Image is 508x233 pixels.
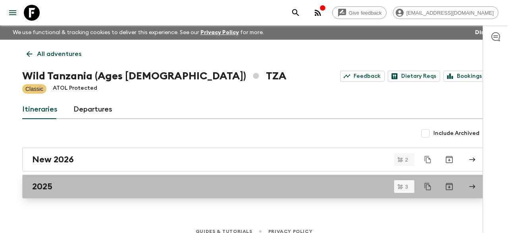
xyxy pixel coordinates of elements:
button: Dismiss [473,27,498,38]
span: 3 [400,184,413,189]
a: All adventures [22,46,86,62]
button: Archive [441,152,457,168]
button: Duplicate [421,152,435,167]
h1: Wild Tanzania (Ages [DEMOGRAPHIC_DATA]) TZA [22,68,287,84]
button: menu [5,5,21,21]
a: Give feedback [332,6,387,19]
span: Include Archived [433,129,479,137]
p: Classic [25,85,43,93]
a: Departures [73,100,112,119]
span: Give feedback [344,10,386,16]
a: Privacy Policy [200,30,239,35]
p: ATOL Protected [53,84,97,94]
p: We use functional & tracking cookies to deliver this experience. See our for more. [10,25,267,40]
span: [EMAIL_ADDRESS][DOMAIN_NAME] [402,10,498,16]
h2: New 2026 [32,154,74,165]
a: Itineraries [22,100,58,119]
span: 2 [400,157,413,162]
button: Archive [441,179,457,194]
a: Feedback [340,71,385,82]
a: 2025 [22,175,486,198]
button: Duplicate [421,179,435,194]
h2: 2025 [32,181,52,192]
button: search adventures [288,5,304,21]
a: New 2026 [22,148,486,171]
a: Dietary Reqs [388,71,440,82]
a: Bookings [443,71,486,82]
p: All adventures [37,49,81,59]
div: [EMAIL_ADDRESS][DOMAIN_NAME] [393,6,498,19]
